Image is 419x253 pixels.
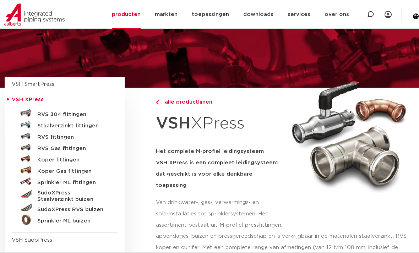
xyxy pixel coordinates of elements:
h5: Staalverzinkt fittingen [37,123,108,129]
h5: Het complete M-profiel leidingsysteem VSH XPress is een compleet leidingsysteem dat geschikt is v... [156,146,283,191]
h5: SudoXPress Staalverzinkt buizen [37,190,108,203]
a: RVS Gas fittingen [12,142,118,153]
a: RVS fittingen [12,130,118,142]
a: Sprinkler ML buizen [12,214,118,225]
h5: Koper Gas fittingen [37,168,108,175]
h1: XPress [156,110,283,137]
a: Koper fittingen [12,153,118,164]
span: alle productlijnen [160,99,212,105]
a: VSH SmartPress [12,82,54,87]
strong: VSH [156,115,191,132]
h5: Sprinkler ML buizen [37,218,108,224]
span: VSH XPress [12,97,44,102]
h5: Sprinkler ML fittingen [37,180,108,186]
p: Van drinkwater-, gas-, verwarmings- en solarinstallaties tot sprinklersystemen. Het assortiment b... [156,197,283,231]
a: SudoXPress Staalverzinkt buizen [12,187,118,203]
a: RVS 304 fittingen [12,108,118,119]
a: VSH SudoPress [12,237,52,243]
a: Koper Gas fittingen [12,164,118,176]
a: Staalverzinkt fittingen [12,119,118,130]
a: Sprinkler ML fittingen [12,176,118,187]
h5: Koper fittingen [37,157,108,163]
a: SudoXPress RVS buizen [12,203,118,214]
h5: SudoXPress RVS buizen [37,207,108,213]
a: alle productlijnen [156,98,283,106]
h5: RVS fittingen [37,134,108,141]
h5: RVS 304 fittingen [37,111,108,118]
h5: RVS Gas fittingen [37,145,108,152]
img: chevron-right.svg [156,100,159,105]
